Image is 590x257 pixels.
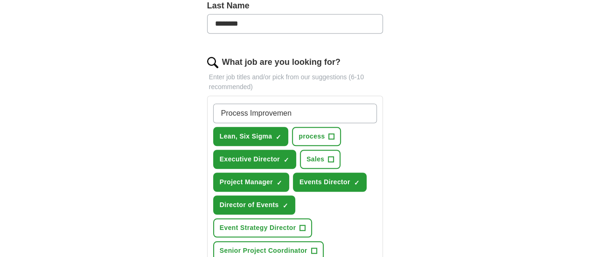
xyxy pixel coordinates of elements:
[354,179,360,187] span: ✓
[207,72,383,92] p: Enter job titles and/or pick from our suggestions (6-10 recommended)
[292,127,341,146] button: process
[220,177,273,187] span: Project Manager
[207,57,218,68] img: search.png
[298,132,325,141] span: process
[220,132,272,141] span: Lean, Six Sigma
[213,218,312,237] button: Event Strategy Director
[213,195,295,215] button: Director of Events✓
[213,150,296,169] button: Executive Director✓
[213,104,377,123] input: Type a job title and press enter
[283,202,288,209] span: ✓
[213,127,289,146] button: Lean, Six Sigma✓
[306,154,324,164] span: Sales
[213,173,289,192] button: Project Manager✓
[220,246,307,256] span: Senior Project Coordinator
[220,154,280,164] span: Executive Director
[284,156,289,164] span: ✓
[300,150,340,169] button: Sales
[222,56,340,69] label: What job are you looking for?
[277,179,282,187] span: ✓
[220,200,279,210] span: Director of Events
[299,177,350,187] span: Events Director
[276,133,281,141] span: ✓
[293,173,367,192] button: Events Director✓
[220,223,296,233] span: Event Strategy Director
